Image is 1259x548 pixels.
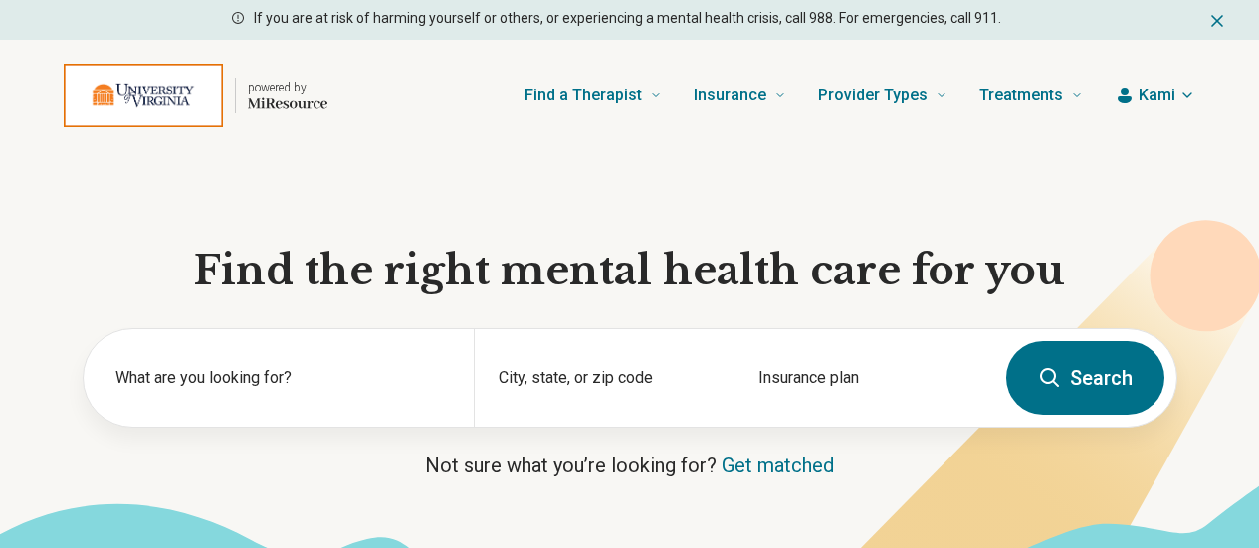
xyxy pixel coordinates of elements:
a: Get matched [722,454,834,477]
a: Insurance [694,56,786,135]
p: Not sure what you’re looking for? [83,452,1177,479]
p: powered by [248,80,327,95]
span: Provider Types [818,82,928,109]
a: Provider Types [818,56,947,135]
button: Dismiss [1207,8,1227,32]
p: If you are at risk of harming yourself or others, or experiencing a mental health crisis, call 98... [254,8,1001,29]
a: Treatments [979,56,1083,135]
button: Search [1006,341,1164,415]
button: Kami [1115,84,1195,107]
span: Kami [1139,84,1175,107]
h1: Find the right mental health care for you [83,245,1177,296]
span: Treatments [979,82,1063,109]
label: What are you looking for? [115,366,450,390]
a: Home page [64,64,327,127]
span: Insurance [694,82,766,109]
span: Find a Therapist [525,82,642,109]
a: Find a Therapist [525,56,662,135]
